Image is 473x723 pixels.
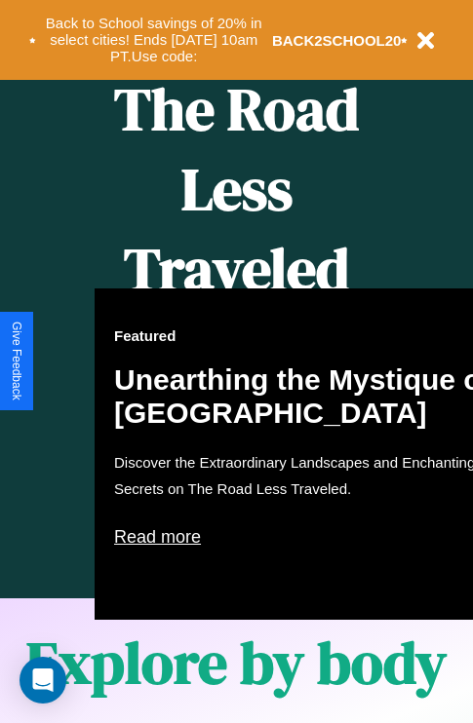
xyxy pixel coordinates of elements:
h1: The Road Less Traveled [95,69,378,310]
h1: Explore by body [26,623,447,703]
div: Open Intercom Messenger [20,657,66,704]
b: BACK2SCHOOL20 [272,32,402,49]
button: Back to School savings of 20% in select cities! Ends [DATE] 10am PT.Use code: [36,10,272,70]
div: Give Feedback [10,322,23,400]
